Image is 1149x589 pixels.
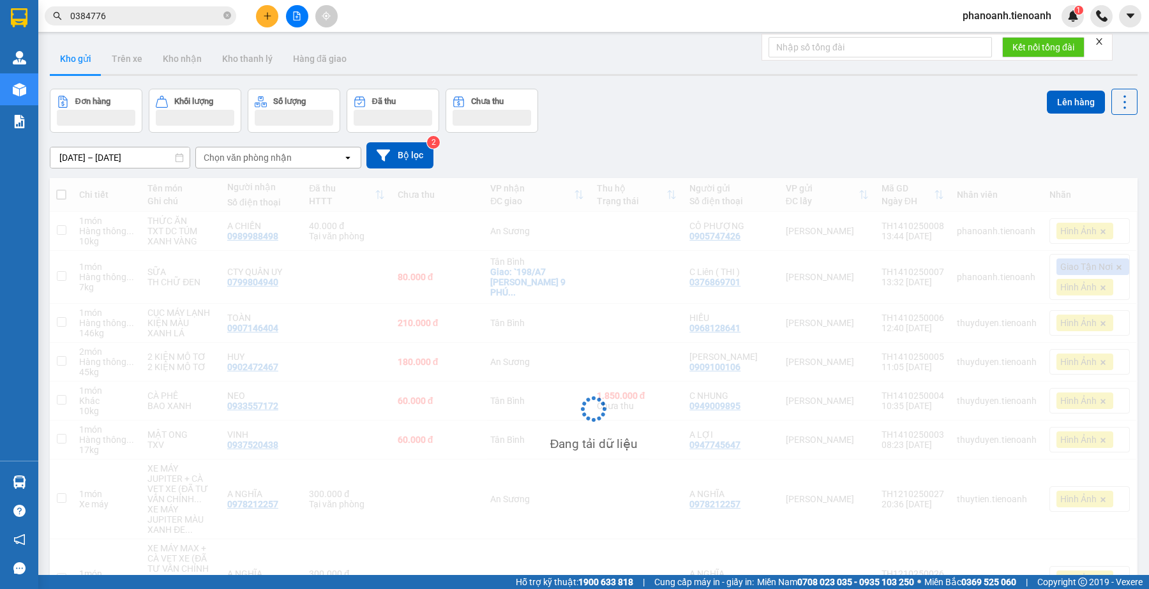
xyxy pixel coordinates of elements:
[13,115,26,128] img: solution-icon
[256,5,278,27] button: plus
[263,11,272,20] span: plus
[13,475,26,489] img: warehouse-icon
[11,8,27,27] img: logo-vxr
[70,9,221,23] input: Tìm tên, số ĐT hoặc mã đơn
[1012,40,1074,54] span: Kết nối tổng đài
[223,11,231,19] span: close-circle
[343,153,353,163] svg: open
[924,575,1016,589] span: Miền Bắc
[322,11,331,20] span: aim
[797,577,914,587] strong: 0708 023 035 - 0935 103 250
[1078,578,1087,586] span: copyright
[446,89,538,133] button: Chưa thu
[75,97,110,106] div: Đơn hàng
[50,147,190,168] input: Select a date range.
[149,89,241,133] button: Khối lượng
[578,577,633,587] strong: 1900 633 818
[174,97,213,106] div: Khối lượng
[153,43,212,74] button: Kho nhận
[961,577,1016,587] strong: 0369 525 060
[757,575,914,589] span: Miền Nam
[286,5,308,27] button: file-add
[13,505,26,517] span: question-circle
[315,5,338,27] button: aim
[13,83,26,96] img: warehouse-icon
[13,562,26,574] span: message
[1096,10,1108,22] img: phone-icon
[347,89,439,133] button: Đã thu
[223,10,231,22] span: close-circle
[101,43,153,74] button: Trên xe
[643,575,645,589] span: |
[13,51,26,64] img: warehouse-icon
[1095,37,1104,46] span: close
[1125,10,1136,22] span: caret-down
[516,575,633,589] span: Hỗ trợ kỹ thuật:
[1067,10,1079,22] img: icon-new-feature
[283,43,357,74] button: Hàng đã giao
[917,579,921,585] span: ⚪️
[248,89,340,133] button: Số lượng
[53,11,62,20] span: search
[1074,6,1083,15] sup: 1
[952,8,1062,24] span: phanoanh.tienoanh
[471,97,504,106] div: Chưa thu
[1047,91,1105,114] button: Lên hàng
[50,43,101,74] button: Kho gửi
[292,11,301,20] span: file-add
[212,43,283,74] button: Kho thanh lý
[1026,575,1028,589] span: |
[769,37,992,57] input: Nhập số tổng đài
[366,142,433,168] button: Bộ lọc
[427,136,440,149] sup: 2
[1076,6,1081,15] span: 1
[1002,37,1085,57] button: Kết nối tổng đài
[13,533,26,546] span: notification
[273,97,306,106] div: Số lượng
[50,89,142,133] button: Đơn hàng
[550,435,638,454] div: Đang tải dữ liệu
[372,97,396,106] div: Đã thu
[204,151,292,164] div: Chọn văn phòng nhận
[1119,5,1141,27] button: caret-down
[654,575,754,589] span: Cung cấp máy in - giấy in:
